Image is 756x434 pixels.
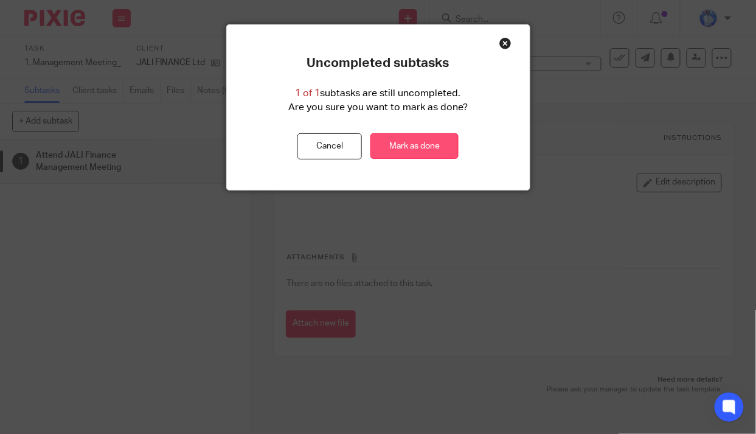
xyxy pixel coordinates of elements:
[296,86,461,100] p: subtasks are still uncompleted.
[297,133,362,159] button: Cancel
[499,37,512,49] div: Close this dialog window
[288,100,468,114] p: Are you sure you want to mark as done?
[296,88,321,98] span: 1 of 1
[370,133,459,159] a: Mark as done
[307,55,449,71] p: Uncompleted subtasks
